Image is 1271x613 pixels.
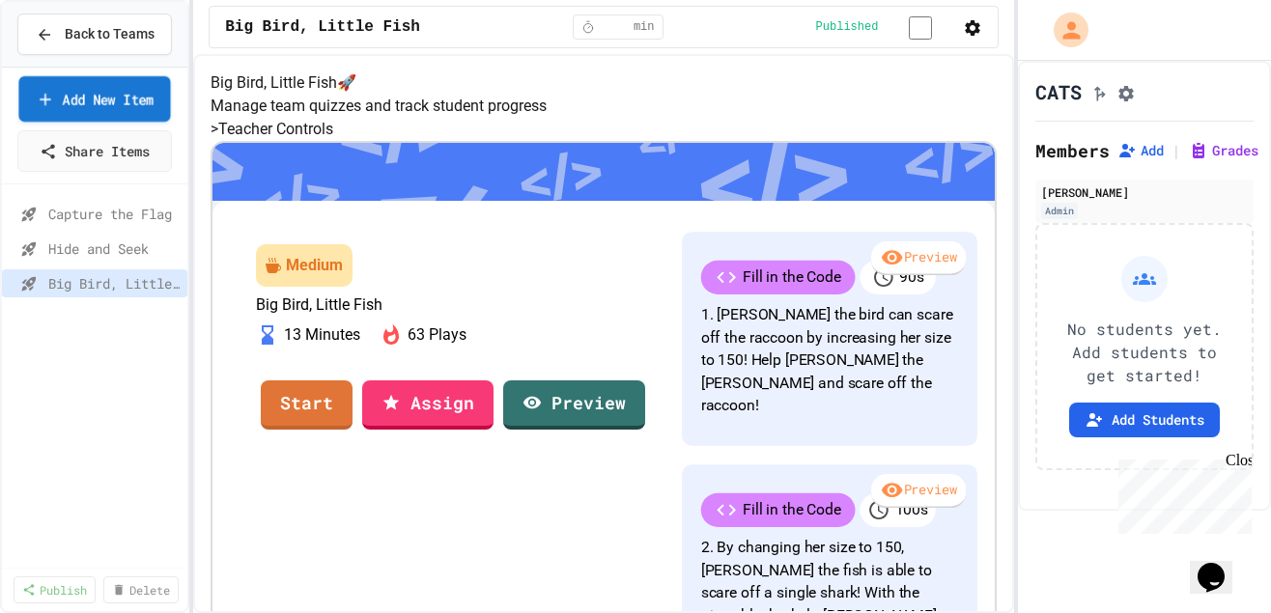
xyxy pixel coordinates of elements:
[701,304,959,418] p: 1. [PERSON_NAME] the bird can scare off the raccoon by increasing her size to 150! Help [PERSON_N...
[362,380,494,430] a: Assign
[872,474,967,509] div: Preview
[211,118,997,141] h5: > Teacher Controls
[816,19,879,35] span: Published
[1035,78,1082,105] h1: CATS
[1041,183,1248,201] div: [PERSON_NAME]
[211,71,997,95] h4: Big Bird, Little Fish 🚀
[1069,403,1220,437] button: Add Students
[1053,318,1236,387] p: No students yet. Add students to get started!
[1089,80,1109,103] button: Click to see fork details
[17,130,172,172] a: Share Items
[14,576,96,603] a: Publish
[17,14,172,55] button: Back to Teams
[1172,139,1181,162] span: |
[1035,137,1110,164] h2: Members
[634,19,655,35] span: min
[743,499,841,522] p: Fill in the Code
[48,273,180,293] span: Big Bird, Little Fish
[872,241,967,276] div: Preview
[503,380,645,430] a: Preview
[1041,203,1078,219] div: Admin
[48,238,180,259] span: Hide and Seek
[1190,536,1252,594] iframe: chat widget
[211,95,997,118] p: Manage team quizzes and track student progress
[225,15,420,39] span: Big Bird, Little Fish
[816,14,956,39] div: Content is published and visible to students
[1033,8,1093,52] div: My Account
[743,266,841,290] p: Fill in the Code
[261,380,353,430] a: Start
[1117,141,1164,160] button: Add
[408,323,466,347] p: 63 Plays
[256,296,646,314] p: Big Bird, Little Fish
[886,16,955,40] input: publish toggle
[8,8,133,123] div: Chat with us now!Close
[1189,141,1258,160] button: Grades
[1116,80,1136,103] button: Assignment Settings
[103,576,179,603] a: Delete
[899,266,923,290] p: 90 s
[48,204,180,224] span: Capture the Flag
[18,76,170,122] a: Add New Item
[284,323,360,347] p: 13 Minutes
[65,24,155,44] span: Back to Teams
[1111,452,1252,534] iframe: chat widget
[286,254,343,277] div: Medium
[895,499,928,522] p: 100 s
